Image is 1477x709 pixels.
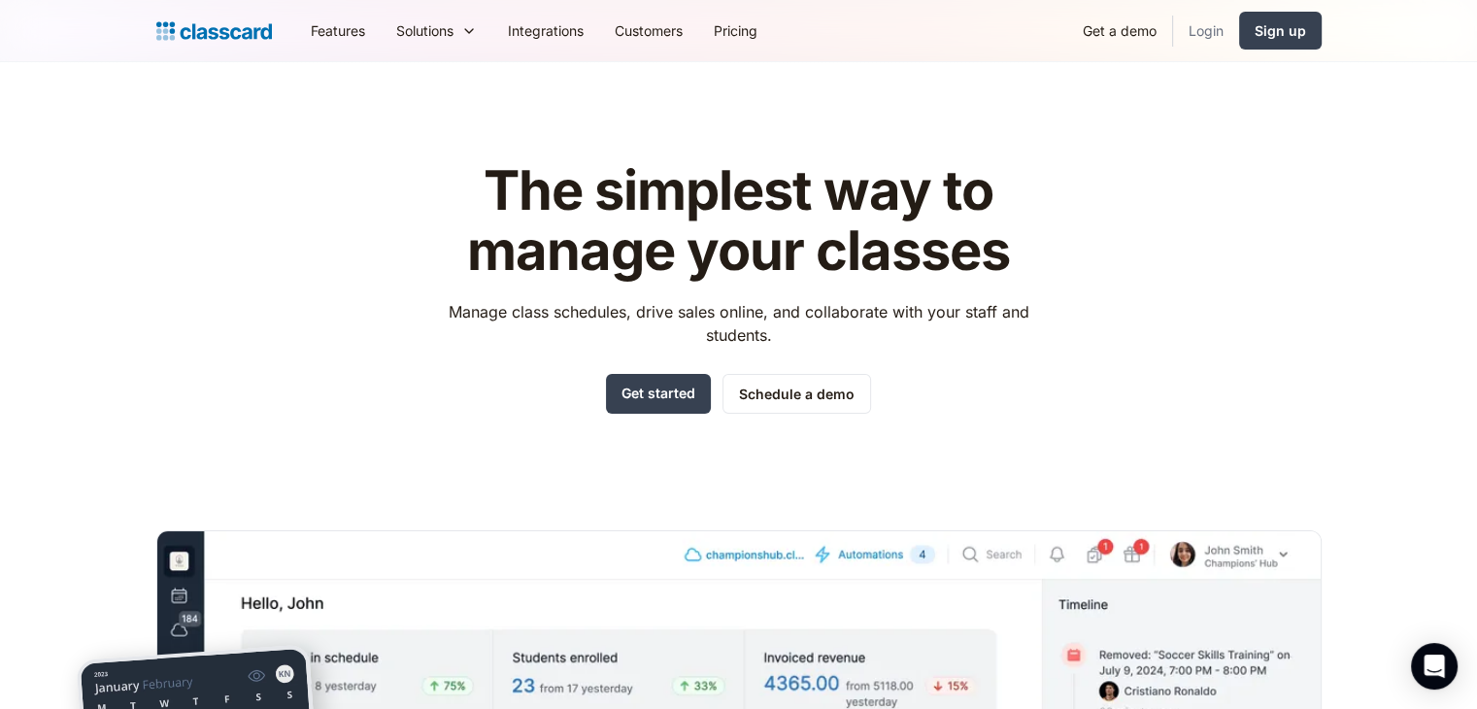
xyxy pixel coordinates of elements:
div: Open Intercom Messenger [1411,643,1458,690]
a: Integrations [492,9,599,52]
div: Solutions [381,9,492,52]
p: Manage class schedules, drive sales online, and collaborate with your staff and students. [430,300,1047,347]
a: Features [295,9,381,52]
a: Sign up [1239,12,1322,50]
h1: The simplest way to manage your classes [430,161,1047,281]
a: Customers [599,9,698,52]
div: Solutions [396,20,453,41]
a: home [156,17,272,45]
a: Login [1173,9,1239,52]
div: Sign up [1255,20,1306,41]
a: Pricing [698,9,773,52]
a: Schedule a demo [722,374,871,414]
a: Get started [606,374,711,414]
a: Get a demo [1067,9,1172,52]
